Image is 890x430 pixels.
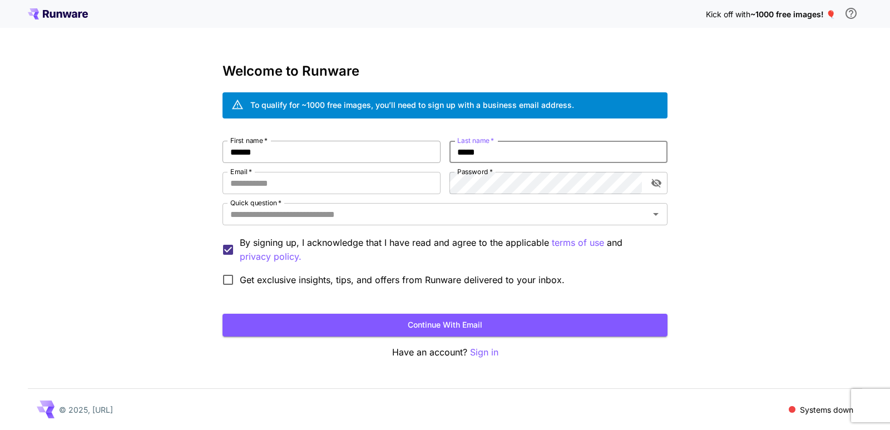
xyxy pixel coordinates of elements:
[230,136,268,145] label: First name
[552,236,604,250] p: terms of use
[240,250,301,264] button: By signing up, I acknowledge that I have read and agree to the applicable terms of use and
[457,136,494,145] label: Last name
[552,236,604,250] button: By signing up, I acknowledge that I have read and agree to the applicable and privacy policy.
[240,273,565,286] span: Get exclusive insights, tips, and offers from Runware delivered to your inbox.
[648,206,664,222] button: Open
[250,99,574,111] div: To qualify for ~1000 free images, you’ll need to sign up with a business email address.
[230,198,281,207] label: Quick question
[840,2,862,24] button: In order to qualify for free credit, you need to sign up with a business email address and click ...
[800,404,853,416] p: Systems down
[750,9,835,19] span: ~1000 free images! 🎈
[230,167,252,176] label: Email
[457,167,493,176] label: Password
[706,9,750,19] span: Kick off with
[240,250,301,264] p: privacy policy.
[222,63,667,79] h3: Welcome to Runware
[646,173,666,193] button: toggle password visibility
[59,404,113,416] p: © 2025, [URL]
[222,345,667,359] p: Have an account?
[240,236,659,264] p: By signing up, I acknowledge that I have read and agree to the applicable and
[222,314,667,337] button: Continue with email
[470,345,498,359] button: Sign in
